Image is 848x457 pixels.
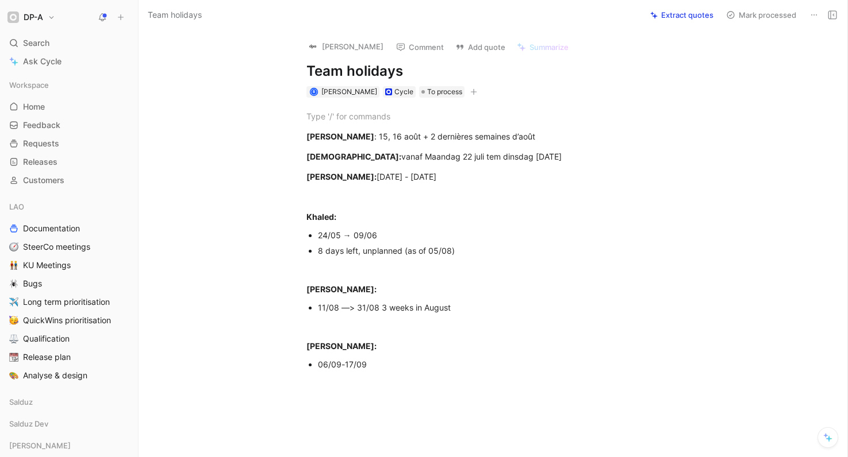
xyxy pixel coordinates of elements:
button: 📆 [7,350,21,364]
button: 🥳 [7,313,21,327]
button: 🎨 [7,369,21,382]
button: logo[PERSON_NAME] [302,38,389,55]
h1: Team holidays [306,62,704,80]
img: ⚖️ [9,334,18,343]
a: Ask Cycle [5,53,133,70]
h1: DP-A [24,12,43,22]
span: Bugs [23,278,42,289]
a: 🧭SteerCo meetings [5,238,133,255]
div: To process [419,86,465,98]
span: Releases [23,156,57,168]
button: Mark processed [721,7,801,23]
div: Salduz [5,393,133,414]
div: vanaf Maandag 22 juli tem dinsdag [DATE] [306,150,704,162]
a: Customers [5,172,133,189]
strong: [PERSON_NAME] [306,131,374,141]
span: Analyse & design [23,370,87,381]
a: 🥳QuickWins prioritisation [5,312,133,329]
a: Requests [5,135,133,152]
a: 👬KU Meetings [5,257,133,274]
button: Extract quotes [645,7,719,23]
div: Salduz Dev [5,415,133,432]
button: Comment [391,39,449,55]
img: 👬 [9,261,18,270]
button: DP-ADP-A [5,9,58,25]
span: To process [427,86,462,98]
a: 🕷️Bugs [5,275,133,292]
span: QuickWins prioritisation [23,315,111,326]
div: Workspace [5,76,133,94]
div: [DATE] - [DATE] [306,171,704,183]
a: ✈️Long term prioritisation [5,293,133,311]
button: Summarize [512,39,574,55]
span: Release plan [23,351,71,363]
button: 👬 [7,258,21,272]
span: Documentation [23,223,80,234]
span: [PERSON_NAME] [9,440,71,451]
span: Ask Cycle [23,55,62,68]
div: Search [5,34,133,52]
div: 06/09-17/09 [318,358,704,370]
img: 🎨 [9,371,18,380]
span: SteerCo meetings [23,241,90,253]
span: Requests [23,138,59,149]
img: ✈️ [9,297,18,307]
img: 🥳 [9,316,18,325]
a: ⚖️Qualification [5,330,133,347]
div: B [310,88,317,95]
div: Cycle [394,86,413,98]
div: Salduz [5,393,133,410]
span: Team holidays [148,8,202,22]
a: 🎨Analyse & design [5,367,133,384]
a: 📆Release plan [5,348,133,366]
span: Long term prioritisation [23,296,110,308]
strong: [PERSON_NAME]: [306,284,377,294]
img: DP-A [7,11,19,23]
div: 8 days left, unplanned (as of 05/08) [318,245,704,257]
span: Workspace [9,79,49,91]
span: Salduz [9,396,33,408]
span: Search [23,36,49,50]
button: 🧭 [7,240,21,254]
span: Feedback [23,119,60,131]
img: logo [307,41,319,52]
a: Documentation [5,220,133,237]
img: 🕷️ [9,279,18,288]
button: ⚖️ [7,332,21,346]
span: Customers [23,175,64,186]
div: 11/08 —> 31/08 3 weeks in August [318,301,704,313]
div: : 15, 16 août + 2 dernières semaines d’août [306,130,704,142]
img: 🧭 [9,242,18,251]
div: Salduz Dev [5,415,133,436]
div: [PERSON_NAME] [5,437,133,454]
img: 📆 [9,353,18,362]
strong: Khaled: [306,212,336,222]
strong: [DEMOGRAPHIC_DATA]: [306,152,401,161]
span: KU Meetings [23,260,71,271]
a: Home [5,98,133,115]
span: [PERSON_NAME] [321,87,377,96]
div: LAO [5,198,133,215]
a: Releases [5,153,133,171]
span: Qualification [23,333,70,344]
button: Add quote [450,39,511,55]
span: LAO [9,201,24,212]
button: ✈️ [7,295,21,309]
span: Salduz Dev [9,418,48,429]
span: Home [23,101,45,113]
button: 🕷️ [7,277,21,291]
div: LAODocumentation🧭SteerCo meetings👬KU Meetings🕷️Bugs✈️Long term prioritisation🥳QuickWins prioritis... [5,198,133,384]
div: 24/05 → 09/06 [318,229,704,241]
a: Feedback [5,117,133,134]
span: Summarize [529,42,569,52]
strong: [PERSON_NAME]: [306,341,377,351]
strong: [PERSON_NAME]: [306,172,377,181]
